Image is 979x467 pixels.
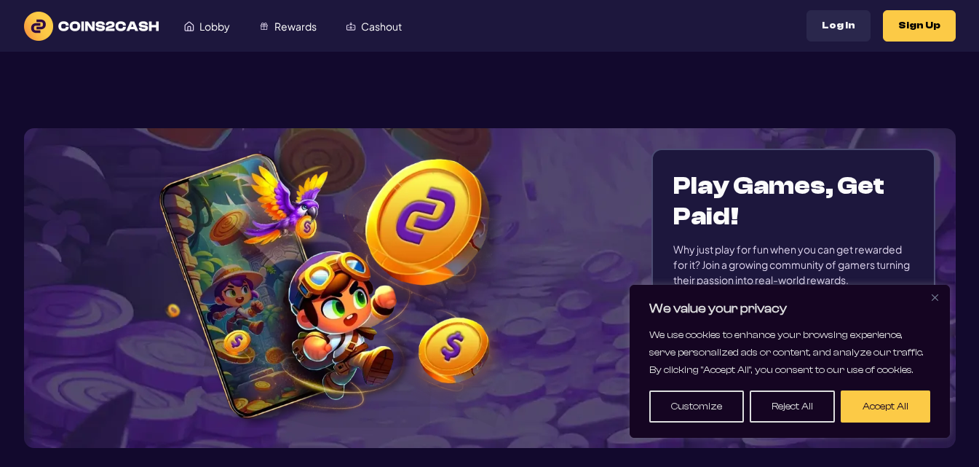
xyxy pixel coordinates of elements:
button: Close [926,289,943,306]
img: Close [932,294,938,301]
button: Log In [806,10,871,42]
button: Reject All [750,391,835,423]
p: We value your privacy [649,300,930,318]
button: Sign Up [883,10,956,42]
p: We use cookies to enhance your browsing experience, serve personalized ads or content, and analyz... [649,326,930,379]
img: Lobby [184,21,194,31]
button: Customize [649,391,744,423]
a: Lobby [170,12,245,40]
img: Cashout [346,21,356,31]
a: Rewards [245,12,331,40]
div: Why just play for fun when you can get rewarded for it? Join a growing community of gamers turnin... [673,242,913,288]
a: Cashout [331,12,416,40]
h1: Play Games, Get Paid! [673,170,913,232]
span: Cashout [361,21,402,31]
span: Lobby [199,21,230,31]
div: We value your privacy [630,285,950,438]
img: logo text [24,12,159,41]
span: Rewards [274,21,317,31]
img: Rewards [259,21,269,31]
button: Accept All [841,391,930,423]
